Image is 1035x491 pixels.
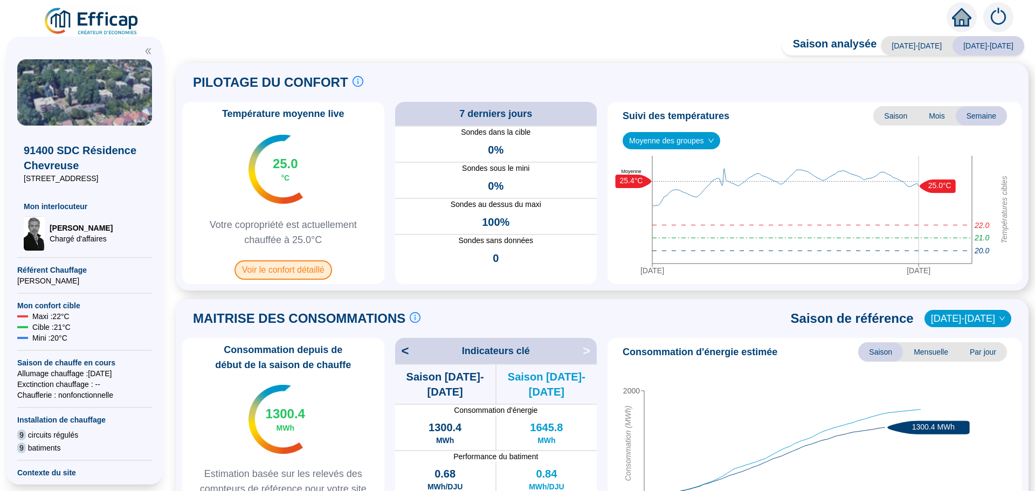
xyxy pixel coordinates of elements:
span: Installation de chauffage [17,414,152,425]
span: Performance du batiment [395,451,597,462]
span: Contexte du site [17,467,152,478]
tspan: 20.0 [974,247,989,255]
span: Allumage chauffage : [DATE] [17,368,152,379]
span: Semaine [956,106,1007,126]
span: Cible : 21 °C [32,322,71,333]
span: down [999,315,1005,322]
span: Par jour [959,342,1007,362]
tspan: Températures cibles [1000,176,1009,244]
span: 0% [488,178,503,193]
img: alerts [983,2,1013,32]
span: Référent Chauffage [17,265,152,275]
img: indicateur températures [249,135,303,204]
span: Chargé d'affaires [50,233,113,244]
span: Saison de chauffe en cours [17,357,152,368]
tspan: 22.0 [974,221,989,230]
tspan: 21.0 [974,234,989,243]
text: 25.0°C [928,182,951,190]
text: 1300.4 MWh [912,423,955,431]
span: 25.0 [273,155,298,172]
span: [PERSON_NAME] [50,223,113,233]
span: Saison [DATE]-[DATE] [395,369,495,399]
span: [PERSON_NAME] [17,275,152,286]
span: [STREET_ADDRESS] [24,173,146,184]
img: efficap energie logo [43,6,141,37]
span: info-circle [353,76,363,87]
span: Mon interlocuteur [24,201,146,212]
span: 1645.8 [530,420,563,435]
span: Voir le confort détaillé [234,260,332,280]
span: < [395,342,409,359]
span: Mois [918,106,956,126]
span: Saison [858,342,903,362]
span: Sondes sans données [395,235,597,246]
span: [DATE]-[DATE] [953,36,1024,56]
span: 91400 SDC Résidence Chevreuse [24,143,146,173]
span: 9 [17,442,26,453]
span: Mensuelle [903,342,959,362]
span: Saison de référence [791,310,914,327]
span: PILOTAGE DU CONFORT [193,74,348,91]
span: Saison analysée [782,36,877,56]
span: Moyenne des groupes [629,133,714,149]
span: 0% [488,142,503,157]
span: Suivi des températures [623,108,729,123]
span: 1300.4 [266,405,305,423]
span: Chaufferie : non fonctionnelle [17,390,152,400]
span: > [583,342,597,359]
span: Température moyenne live [216,106,351,121]
span: Consommation depuis de début de la saison de chauffe [187,342,380,372]
span: Sondes au dessus du maxi [395,199,597,210]
span: Exctinction chauffage : -- [17,379,152,390]
span: MWh [537,435,555,446]
span: Mini : 20 °C [32,333,67,343]
span: [DATE]-[DATE] [881,36,953,56]
span: Maxi : 22 °C [32,311,70,322]
tspan: Consommation (MWh) [624,406,632,481]
span: down [708,137,714,144]
span: Saison [873,106,918,126]
span: MWh [436,435,454,446]
span: Votre copropriété est actuellement chauffée à 25.0°C [187,217,380,247]
text: 25.4°C [620,177,643,185]
span: Mon confort cible [17,300,152,311]
span: circuits régulés [28,430,78,440]
img: Chargé d'affaires [24,216,45,251]
span: home [952,8,971,27]
img: indicateur températures [249,385,303,454]
span: double-left [144,47,152,55]
span: Consommation d'énergie [395,405,597,416]
span: 2022-2023 [931,310,1005,327]
span: Saison [DATE]-[DATE] [496,369,597,399]
span: 9 [17,430,26,440]
span: Indicateurs clé [462,343,530,358]
text: Moyenne [621,169,641,175]
span: batiments [28,442,61,453]
span: 0.68 [434,466,456,481]
span: Sondes dans la cible [395,127,597,138]
span: 0 [493,251,499,266]
tspan: [DATE] [907,266,930,275]
span: MWh [277,423,294,433]
span: °C [281,172,289,183]
span: Consommation d'énergie estimée [623,344,777,359]
span: info-circle [410,312,420,323]
span: Sondes sous le mini [395,163,597,174]
span: 7 derniers jours [459,106,532,121]
span: MAITRISE DES CONSOMMATIONS [193,310,405,327]
span: 1300.4 [429,420,461,435]
tspan: [DATE] [640,266,664,275]
tspan: 2000 [623,386,640,395]
span: 100% [482,215,509,230]
span: 0.84 [536,466,557,481]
